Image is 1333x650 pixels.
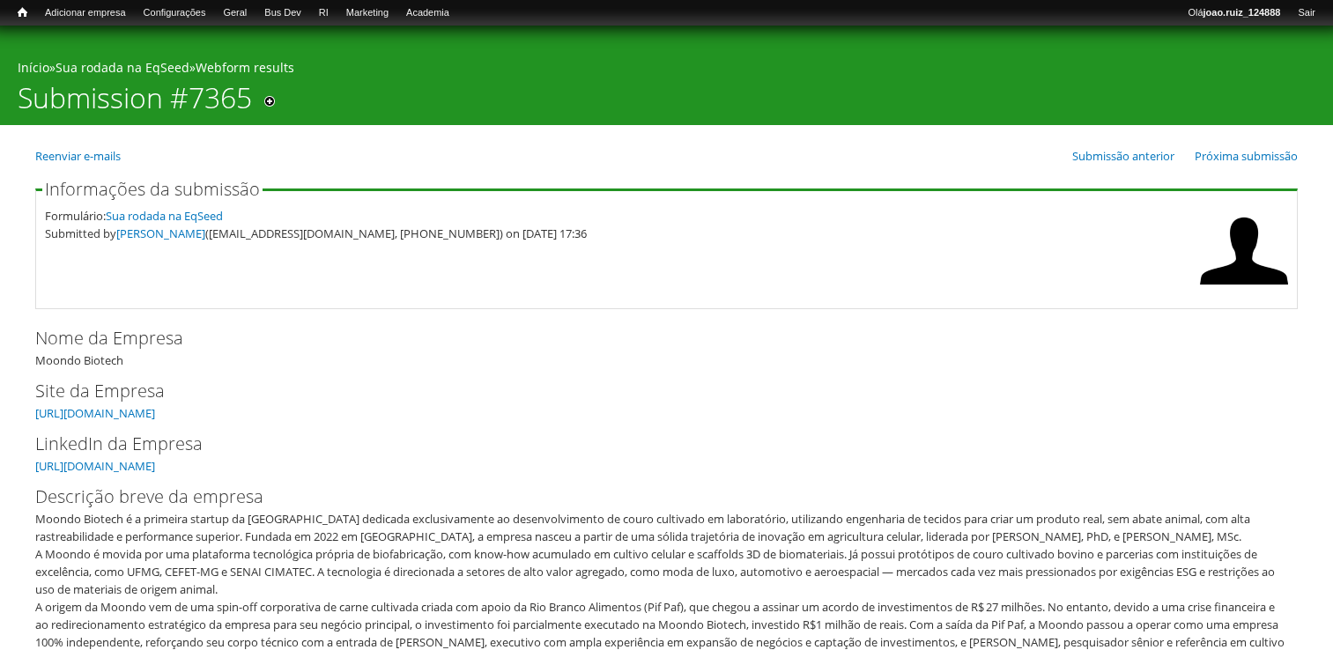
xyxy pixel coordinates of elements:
[255,4,310,22] a: Bus Dev
[45,225,1191,242] div: Submitted by ([EMAIL_ADDRESS][DOMAIN_NAME], [PHONE_NUMBER]) on [DATE] 17:36
[1200,207,1288,295] img: Foto de Aline Bruna da Silva
[35,458,155,474] a: [URL][DOMAIN_NAME]
[35,325,1298,369] div: Moondo Biotech
[1203,7,1281,18] strong: joao.ruiz_124888
[1195,148,1298,164] a: Próxima submissão
[106,208,223,224] a: Sua rodada na EqSeed
[35,325,1269,351] label: Nome da Empresa
[18,59,49,76] a: Início
[1289,4,1324,22] a: Sair
[35,405,155,421] a: [URL][DOMAIN_NAME]
[337,4,397,22] a: Marketing
[116,225,205,241] a: [PERSON_NAME]
[18,6,27,18] span: Início
[214,4,255,22] a: Geral
[1179,4,1289,22] a: Olájoao.ruiz_124888
[35,431,1269,457] label: LinkedIn da Empresa
[1200,283,1288,299] a: Ver perfil do usuário.
[18,59,1315,81] div: » »
[196,59,294,76] a: Webform results
[397,4,458,22] a: Academia
[35,148,121,164] a: Reenviar e-mails
[35,378,1269,404] label: Site da Empresa
[42,181,263,198] legend: Informações da submissão
[18,81,252,125] h1: Submission #7365
[45,207,1191,225] div: Formulário:
[310,4,337,22] a: RI
[35,484,1269,510] label: Descrição breve da empresa
[1072,148,1174,164] a: Submissão anterior
[36,4,135,22] a: Adicionar empresa
[135,4,215,22] a: Configurações
[56,59,189,76] a: Sua rodada na EqSeed
[9,4,36,21] a: Início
